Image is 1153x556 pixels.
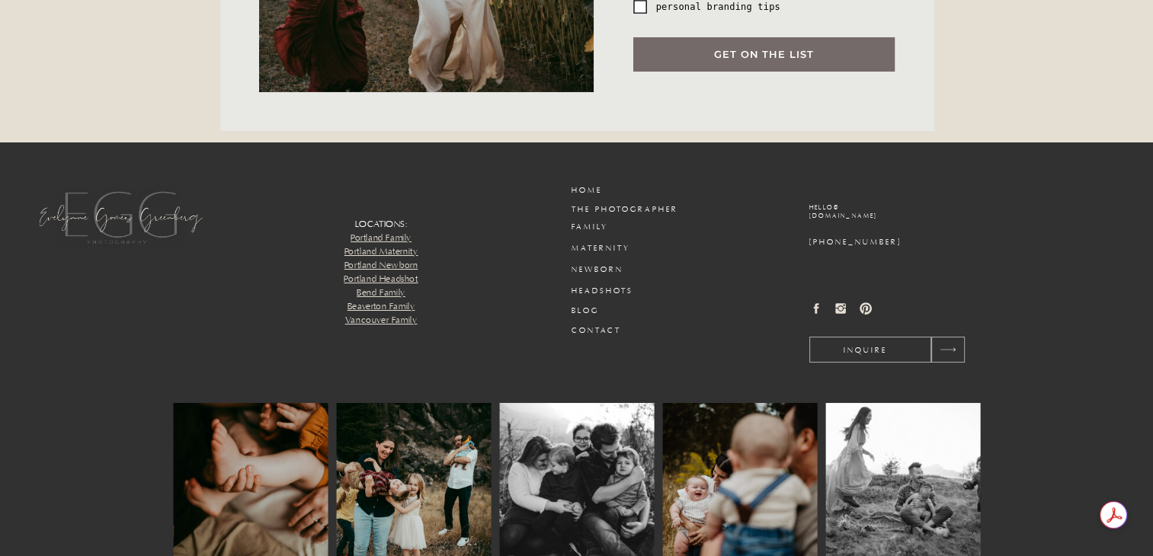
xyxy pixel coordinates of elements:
[714,48,814,60] span: Get on the list
[809,204,996,227] a: hello@[DOMAIN_NAME]
[344,260,418,271] a: Portland Newborn
[344,246,418,257] a: Portland Maternity
[572,305,645,317] a: Blog
[348,301,415,312] a: Beaverton Family
[572,264,645,276] a: newborn
[345,315,418,326] a: Vancouver Family
[572,325,645,337] a: Contact
[809,237,996,248] a: [PHONE_NUMBER]
[572,185,645,197] a: Home
[572,243,645,254] a: maternity
[357,287,405,299] a: Bend Family
[344,273,418,285] a: Portland Headshot
[351,232,412,244] a: Portland Family
[572,286,645,297] a: headshots
[809,204,996,227] h3: hello@ [DOMAIN_NAME]
[572,222,645,233] a: family
[237,218,526,337] p: LOCATIONS:
[572,204,702,216] a: the photographer
[633,37,895,72] button: Get on the list
[809,345,921,354] a: inquire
